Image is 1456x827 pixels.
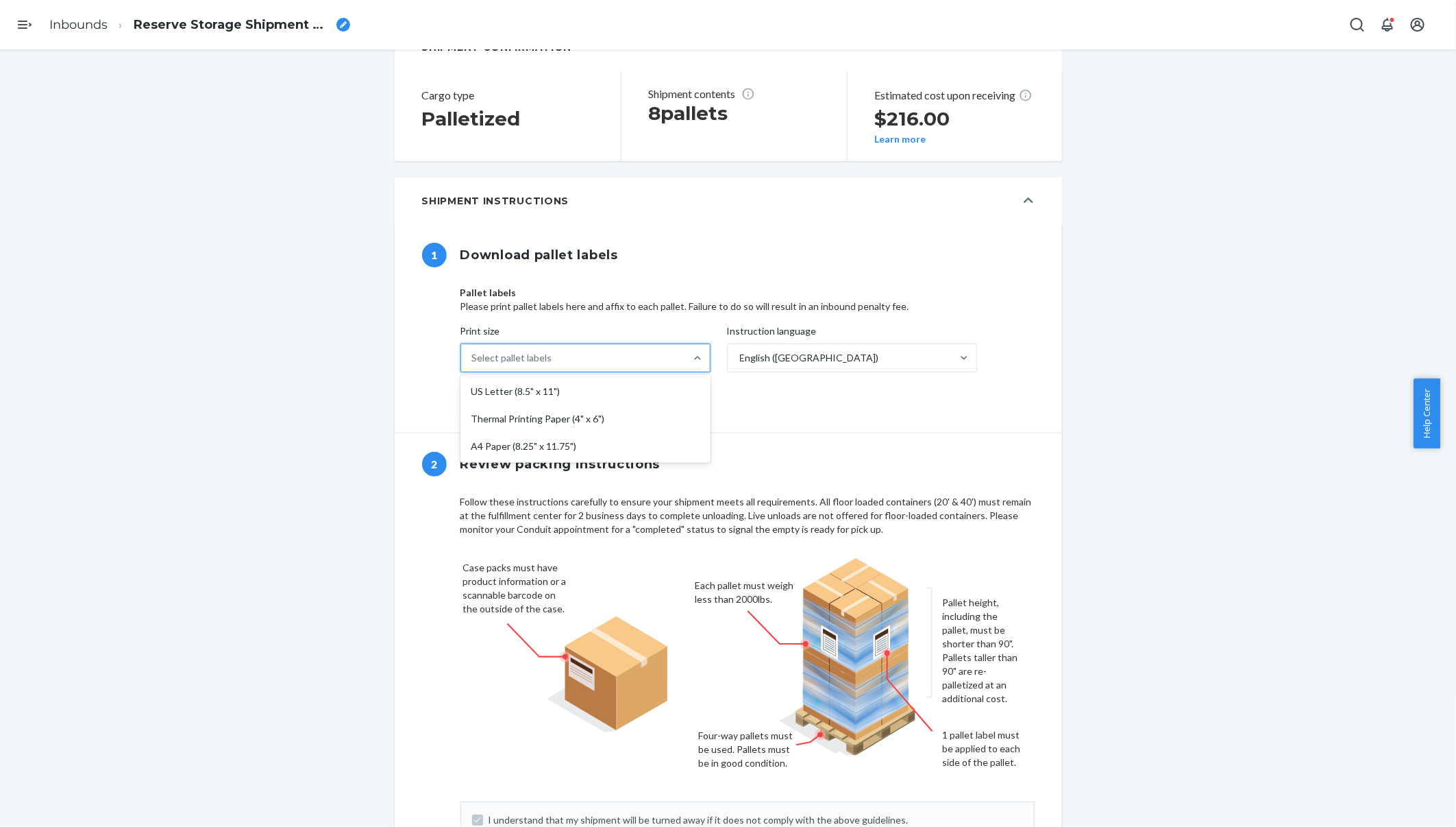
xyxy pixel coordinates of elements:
[649,87,809,101] p: Shipment contents
[463,405,708,433] div: Thermal Printing Paper (4" x 6")
[472,815,483,826] input: I understand that my shipment will be turned away if it does not comply with the above guidelines.
[463,378,708,405] div: US Letter (8.5" x 11")
[422,87,582,104] header: Cargo type
[1374,11,1401,38] button: Open notifications
[134,16,331,34] span: Reserve Storage Shipment STIf738086f19
[489,813,1023,827] span: I understand that my shipment will be turned away if it does not comply with the above guidelines.
[395,178,1062,224] button: Shipment Instructions
[422,106,582,131] h2: Palletized
[460,450,661,479] h1: Review packing instructions
[38,5,361,45] ol: breadcrumbs
[460,495,1035,536] div: Follow these instructions carefully to ensure your shipment meets all requirements. All floor loa...
[463,561,569,616] figcaption: Case packs must have product information or a scannable barcode on the outside of the case.
[49,17,108,32] a: Inbounds
[875,106,1035,131] h2: $216.00
[727,324,817,344] span: Instruction language
[463,433,708,460] div: A4 Paper (8.25" x 11.75")
[649,101,809,125] h1: 8 pallets
[1414,379,1440,448] button: Help Center
[1404,11,1431,38] button: Open account menu
[695,579,798,606] figcaption: Each pallet must weigh less than 2000lbs.
[460,286,1035,300] p: Pallet labels
[460,241,618,269] h1: Download pallet labels
[875,134,926,145] button: Learn more
[11,11,38,38] button: Open Navigation
[875,87,1035,104] p: Estimated cost upon receiving
[740,351,879,365] div: English ([GEOGRAPHIC_DATA])
[460,300,1035,313] p: Please print pallet labels here and affix to each pallet. Failure to do so will result in an inbo...
[422,194,569,208] h5: Shipment Instructions
[699,729,794,770] figcaption: Four-way pallets must be used. Pallets must be in good condition.
[472,351,552,365] div: Select pallet labels
[422,452,447,477] span: 2
[739,351,740,365] input: Instruction languageEnglish ([GEOGRAPHIC_DATA])
[422,243,447,267] span: 1
[943,596,1025,675] figcaption: Pallet height, including the pallet, must be shorter than 90". Pallets taller than 90" are re-pal...
[460,324,500,344] span: Print size
[1344,11,1371,38] button: Open Search Box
